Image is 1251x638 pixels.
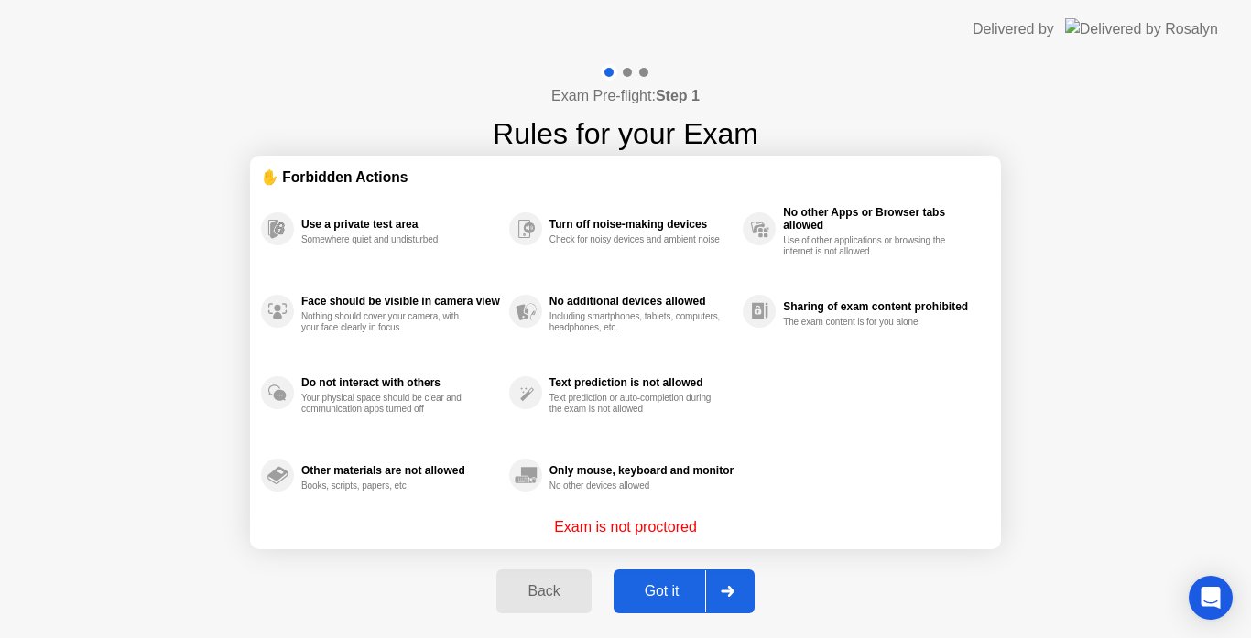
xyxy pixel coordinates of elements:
[656,88,700,103] b: Step 1
[301,393,474,415] div: Your physical space should be clear and communication apps turned off
[496,569,591,613] button: Back
[783,235,956,257] div: Use of other applications or browsing the internet is not allowed
[783,206,981,232] div: No other Apps or Browser tabs allowed
[301,295,500,308] div: Face should be visible in camera view
[549,481,723,492] div: No other devices allowed
[549,218,734,231] div: Turn off noise-making devices
[301,464,500,477] div: Other materials are not allowed
[554,516,697,538] p: Exam is not proctored
[502,583,585,600] div: Back
[301,311,474,333] div: Nothing should cover your camera, with your face clearly in focus
[549,464,734,477] div: Only mouse, keyboard and monitor
[783,300,981,313] div: Sharing of exam content prohibited
[493,112,758,156] h1: Rules for your Exam
[549,311,723,333] div: Including smartphones, tablets, computers, headphones, etc.
[549,295,734,308] div: No additional devices allowed
[783,317,956,328] div: The exam content is for you alone
[973,18,1054,40] div: Delivered by
[549,234,723,245] div: Check for noisy devices and ambient noise
[551,85,700,107] h4: Exam Pre-flight:
[1189,576,1233,620] div: Open Intercom Messenger
[549,393,723,415] div: Text prediction or auto-completion during the exam is not allowed
[614,569,755,613] button: Got it
[549,376,734,389] div: Text prediction is not allowed
[619,583,705,600] div: Got it
[301,234,474,245] div: Somewhere quiet and undisturbed
[301,218,500,231] div: Use a private test area
[301,481,474,492] div: Books, scripts, papers, etc
[261,167,990,188] div: ✋ Forbidden Actions
[301,376,500,389] div: Do not interact with others
[1065,18,1218,39] img: Delivered by Rosalyn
